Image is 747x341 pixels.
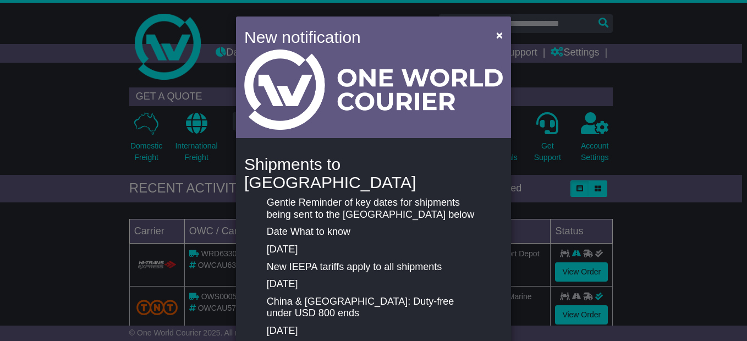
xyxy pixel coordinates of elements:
img: Light [244,50,503,130]
span: × [496,29,503,41]
p: Gentle Reminder of key dates for shipments being sent to the [GEOGRAPHIC_DATA] below [267,197,480,221]
p: [DATE] [267,325,480,337]
h4: New notification [244,25,480,50]
p: [DATE] [267,278,480,290]
p: [DATE] [267,244,480,256]
p: New IEEPA tariffs apply to all shipments [267,261,480,273]
h4: Shipments to [GEOGRAPHIC_DATA] [244,155,503,191]
p: China & [GEOGRAPHIC_DATA]: Duty-free under USD 800 ends [267,296,480,320]
p: Date What to know [267,226,480,238]
button: Close [491,24,508,46]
